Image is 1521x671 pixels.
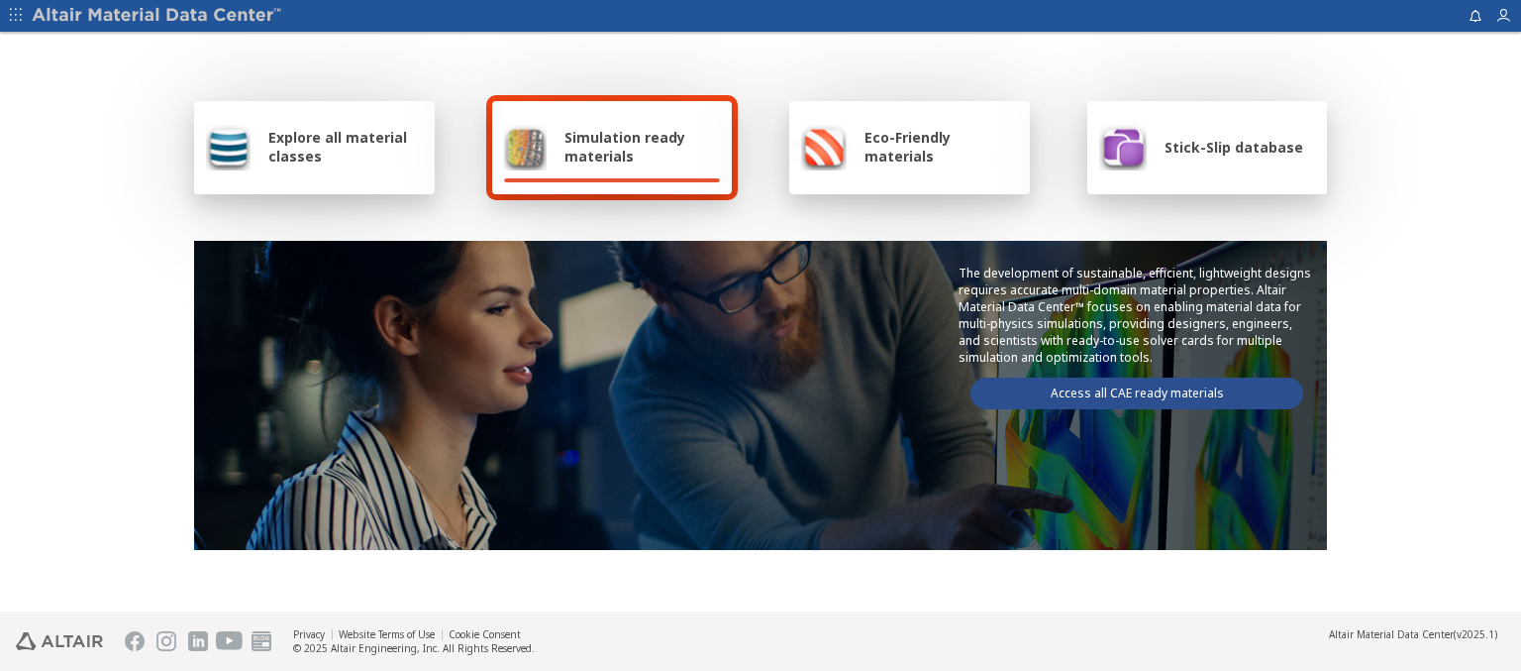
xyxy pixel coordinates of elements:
[339,627,435,641] a: Website Terms of Use
[1165,138,1303,157] span: Stick-Slip database
[1099,123,1147,170] img: Stick-Slip database
[504,123,547,170] img: Simulation ready materials
[268,128,423,166] span: Explore all material classes
[1329,627,1497,641] div: (v2025.1)
[1329,627,1454,641] span: Altair Material Data Center
[970,378,1303,409] a: Access all CAE ready materials
[959,265,1315,366] p: The development of sustainable, efficient, lightweight designs requires accurate multi-domain mat...
[32,6,284,26] img: Altair Material Data Center
[449,627,521,641] a: Cookie Consent
[16,632,103,650] img: Altair Engineering
[293,641,535,655] div: © 2025 Altair Engineering, Inc. All Rights Reserved.
[564,128,720,166] span: Simulation ready materials
[293,627,325,641] a: Privacy
[864,128,1017,166] span: Eco-Friendly materials
[206,123,251,170] img: Explore all material classes
[801,123,847,170] img: Eco-Friendly materials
